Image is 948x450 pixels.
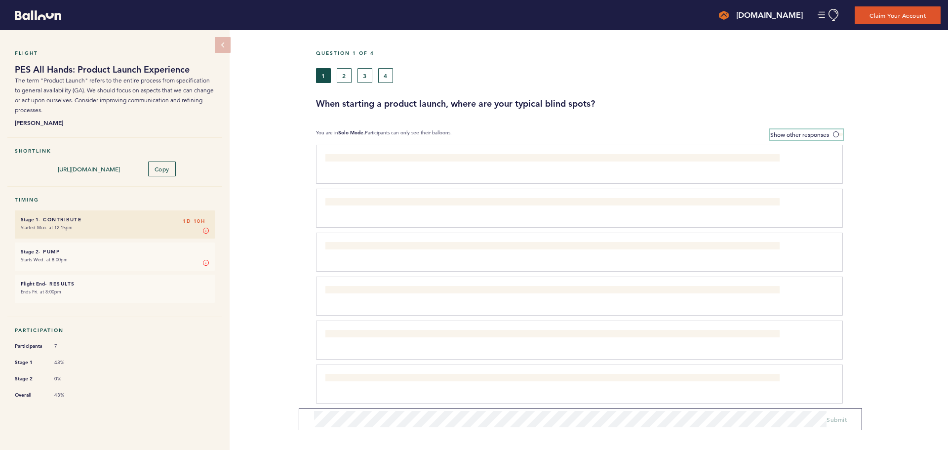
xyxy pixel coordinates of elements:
[316,50,941,56] h5: Question 1 of 4
[21,216,39,223] small: Stage 1
[337,68,352,83] button: 2
[54,343,84,350] span: 7
[183,216,205,226] span: 1D 10H
[54,375,84,382] span: 0%
[54,392,84,399] span: 43%
[21,288,61,295] time: Ends Fri. at 8:00pm
[15,64,215,76] h1: PES All Hands: Product Launch Experience
[15,148,215,154] h5: Shortlink
[21,256,68,263] time: Starts Wed. at 8:00pm
[21,216,209,223] h6: - Contribute
[357,68,372,83] button: 3
[325,155,441,163] span: What the GA date is and why it was chosen.
[325,375,586,383] span: Generally the blind spot is the product/feature itself. I have to research what is being done at ...
[338,129,365,136] b: Solo Mode.
[325,331,574,339] span: Why the product/feature was developed, and what exactly we are trying to accomplish with it.
[15,118,215,127] b: [PERSON_NAME]
[378,68,393,83] button: 4
[325,287,447,295] span: Date shifts not being communicated properly.
[15,197,215,203] h5: Timing
[818,9,840,21] button: Manage Account
[15,50,215,56] h5: Flight
[21,281,45,287] small: Flight End
[15,390,44,400] span: Overall
[316,129,452,140] p: You are in Participants can only see their balloons.
[155,165,169,173] span: Copy
[15,341,44,351] span: Participants
[15,77,214,114] span: The term "Product Launch" refers to the entire process from specification to general availability...
[15,10,61,20] svg: Balloon
[15,327,215,333] h5: Participation
[21,224,73,231] time: Started Mon. at 12:15pm
[325,199,568,207] span: Having to research and look through the spec as CORE tends to be left out on a lot of them.
[21,248,209,255] h6: - Pump
[827,414,847,424] button: Submit
[15,374,44,384] span: Stage 2
[21,281,209,287] h6: - Results
[316,98,941,110] h3: When starting a product launch, where are your typical blind spots?
[148,162,176,176] button: Copy
[54,359,84,366] span: 43%
[316,68,331,83] button: 1
[21,248,39,255] small: Stage 2
[736,9,803,21] h4: [DOMAIN_NAME]
[855,6,941,24] button: Claim Your Account
[7,10,61,20] a: Balloon
[827,415,847,423] span: Submit
[325,243,532,251] span: The reason why a Product Brief isn't created for every new feature or product.
[15,358,44,368] span: Stage 1
[770,130,829,138] span: Show other responses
